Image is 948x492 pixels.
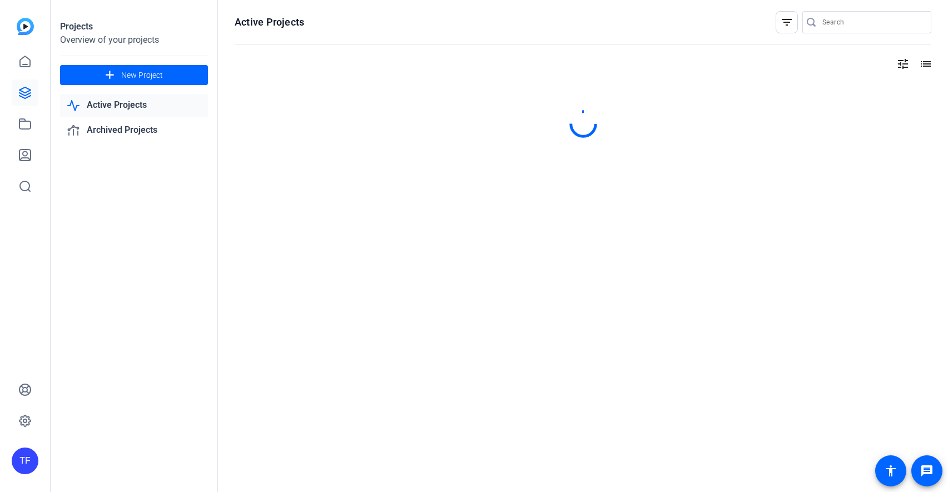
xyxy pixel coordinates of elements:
mat-icon: filter_list [780,16,793,29]
img: blue-gradient.svg [17,18,34,35]
input: Search [822,16,922,29]
div: TF [12,448,38,474]
mat-icon: accessibility [884,464,897,478]
a: Active Projects [60,94,208,117]
div: Projects [60,20,208,33]
a: Archived Projects [60,119,208,142]
div: Overview of your projects [60,33,208,47]
button: New Project [60,65,208,85]
span: New Project [121,69,163,81]
mat-icon: add [103,68,117,82]
mat-icon: message [920,464,934,478]
h1: Active Projects [235,16,304,29]
mat-icon: tune [896,57,910,71]
mat-icon: list [918,57,931,71]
